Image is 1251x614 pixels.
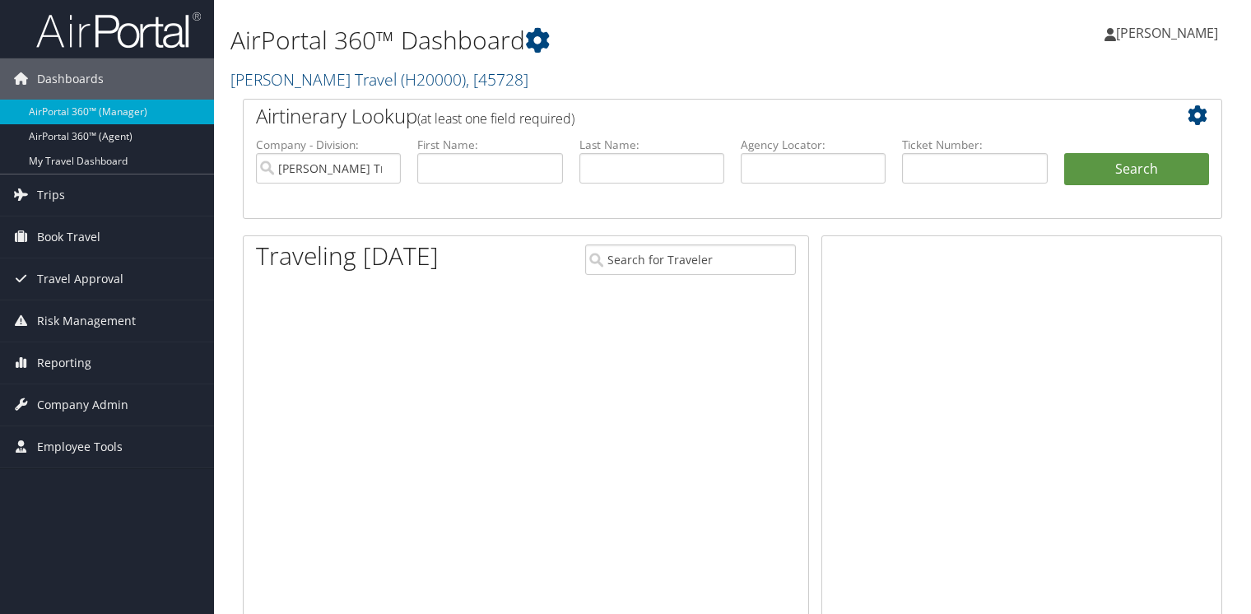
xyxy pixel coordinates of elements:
label: Company - Division: [256,137,401,153]
img: airportal-logo.png [36,11,201,49]
span: Trips [37,174,65,216]
span: [PERSON_NAME] [1116,24,1218,42]
h1: Traveling [DATE] [256,239,439,273]
span: Company Admin [37,384,128,426]
label: Last Name: [579,137,724,153]
span: (at least one field required) [417,109,574,128]
span: ( H20000 ) [401,68,466,91]
button: Search [1064,153,1209,186]
a: [PERSON_NAME] Travel [230,68,528,91]
span: Reporting [37,342,91,384]
span: Travel Approval [37,258,123,300]
span: Risk Management [37,300,136,342]
a: [PERSON_NAME] [1105,8,1235,58]
span: Employee Tools [37,426,123,467]
span: Dashboards [37,58,104,100]
label: First Name: [417,137,562,153]
span: Book Travel [37,216,100,258]
input: Search for Traveler [585,244,796,275]
h1: AirPortal 360™ Dashboard [230,23,900,58]
label: Ticket Number: [902,137,1047,153]
span: , [ 45728 ] [466,68,528,91]
label: Agency Locator: [741,137,886,153]
h2: Airtinerary Lookup [256,102,1128,130]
